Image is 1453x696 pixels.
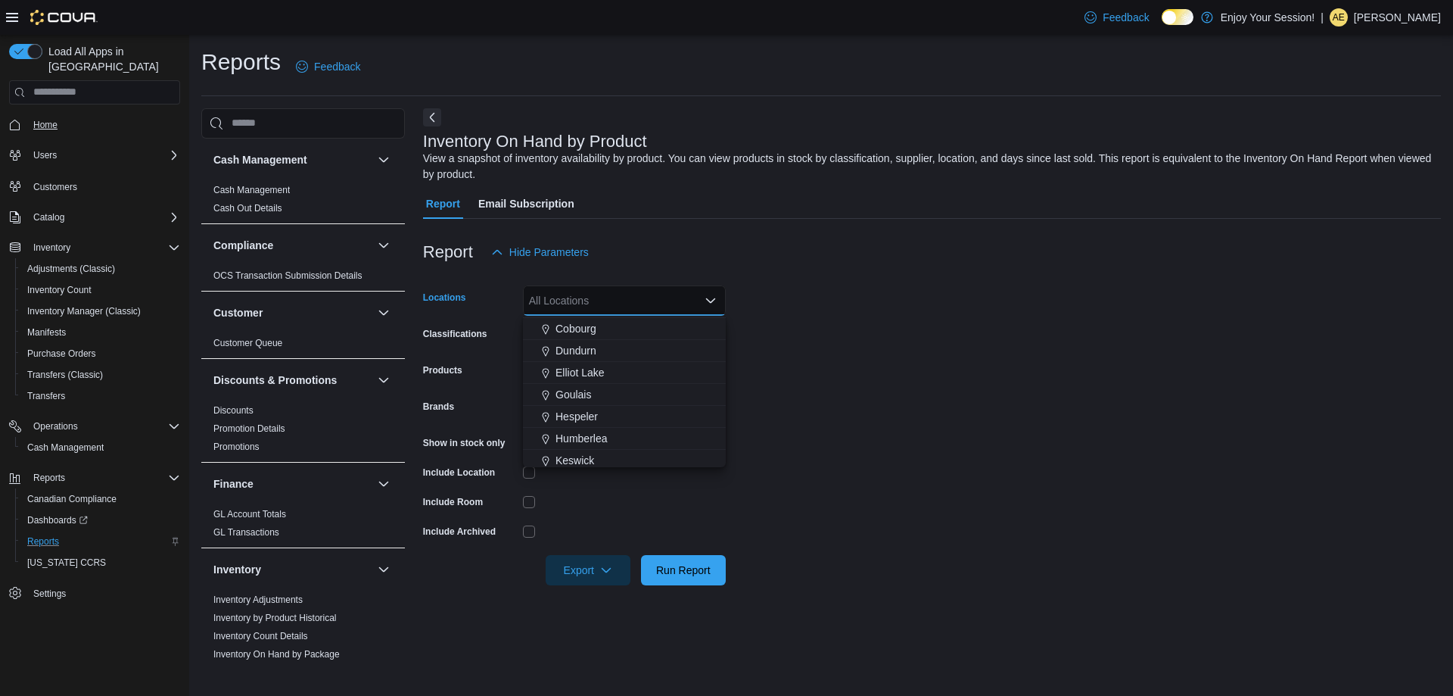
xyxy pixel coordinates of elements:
[15,301,186,322] button: Inventory Manager (Classic)
[15,552,186,573] button: [US_STATE] CCRS
[213,423,285,434] a: Promotion Details
[15,531,186,552] button: Reports
[3,175,186,197] button: Customers
[21,490,180,508] span: Canadian Compliance
[213,305,372,320] button: Customer
[33,149,57,161] span: Users
[15,437,186,458] button: Cash Management
[213,152,372,167] button: Cash Management
[641,555,726,585] button: Run Report
[21,302,180,320] span: Inventory Manager (Classic)
[509,245,589,260] span: Hide Parameters
[213,337,282,349] span: Customer Queue
[213,270,362,281] a: OCS Transaction Submission Details
[485,237,595,267] button: Hide Parameters
[423,401,454,413] label: Brands
[1333,8,1345,27] span: AE
[30,10,98,25] img: Cova
[21,345,180,363] span: Purchase Orders
[213,338,282,348] a: Customer Queue
[33,242,70,254] span: Inventory
[3,207,186,228] button: Catalog
[375,151,393,169] button: Cash Management
[27,116,64,134] a: Home
[21,511,94,529] a: Dashboards
[213,373,337,388] h3: Discounts & Promotions
[15,322,186,343] button: Manifests
[375,475,393,493] button: Finance
[375,236,393,254] button: Compliance
[27,115,180,134] span: Home
[213,152,307,167] h3: Cash Management
[27,557,106,569] span: [US_STATE] CCRS
[478,189,574,219] span: Email Subscription
[555,321,596,336] span: Cobourg
[21,366,109,384] a: Transfers (Classic)
[213,630,308,642] span: Inventory Count Details
[423,467,495,479] label: Include Location
[21,532,180,551] span: Reports
[423,108,441,126] button: Next
[523,340,726,362] button: Dundurn
[42,44,180,74] span: Load All Apps in [GEOGRAPHIC_DATA]
[213,631,308,641] a: Inventory Count Details
[201,267,405,291] div: Compliance
[213,203,282,214] a: Cash Out Details
[15,364,186,385] button: Transfers (Classic)
[1103,10,1149,25] span: Feedback
[213,595,303,605] a: Inventory Adjustments
[423,292,466,304] label: Locations
[15,343,186,364] button: Purchase Orders
[656,563,711,578] span: Run Report
[423,243,473,261] h3: Report
[201,505,405,548] div: Finance
[555,431,607,446] span: Humberlea
[33,211,64,223] span: Catalog
[3,237,186,258] button: Inventory
[27,390,65,402] span: Transfers
[201,47,281,77] h1: Reports
[375,560,393,579] button: Inventory
[21,281,180,299] span: Inventory Count
[213,423,285,435] span: Promotion Details
[21,260,121,278] a: Adjustments (Classic)
[375,371,393,389] button: Discounts & Promotions
[15,385,186,407] button: Transfers
[21,554,112,572] a: [US_STATE] CCRS
[213,648,340,660] span: Inventory On Hand by Package
[27,348,96,360] span: Purchase Orders
[15,279,186,301] button: Inventory Count
[213,476,372,492] button: Finance
[27,417,84,435] button: Operations
[27,146,180,164] span: Users
[213,441,260,453] span: Promotions
[27,584,180,603] span: Settings
[1078,2,1155,33] a: Feedback
[21,439,180,457] span: Cash Management
[33,420,78,432] span: Operations
[213,202,282,214] span: Cash Out Details
[21,387,71,405] a: Transfers
[15,510,186,531] a: Dashboards
[213,405,254,416] a: Discounts
[27,493,117,505] span: Canadian Compliance
[3,416,186,437] button: Operations
[523,384,726,406] button: Goulais
[213,527,279,538] a: GL Transactions
[423,328,487,340] label: Classifications
[21,302,147,320] a: Inventory Manager (Classic)
[21,323,180,342] span: Manifests
[314,59,360,74] span: Feedback
[213,238,372,253] button: Compliance
[15,258,186,279] button: Adjustments (Classic)
[21,260,180,278] span: Adjustments (Classic)
[213,373,372,388] button: Discounts & Promotions
[27,535,59,548] span: Reports
[21,511,180,529] span: Dashboards
[290,51,366,82] a: Feedback
[27,263,115,275] span: Adjustments (Classic)
[555,387,591,402] span: Goulais
[1162,25,1162,26] span: Dark Mode
[27,284,92,296] span: Inventory Count
[546,555,630,585] button: Export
